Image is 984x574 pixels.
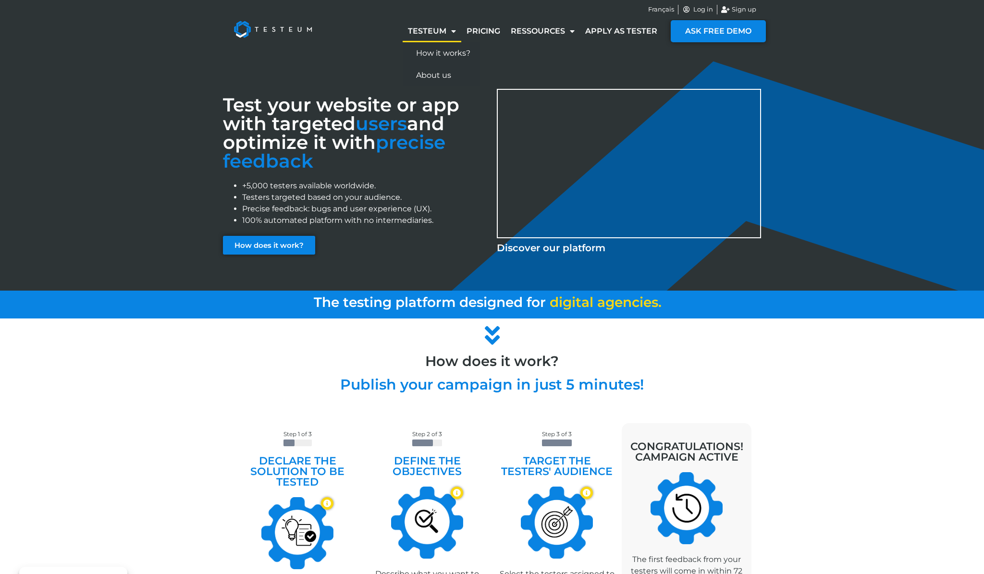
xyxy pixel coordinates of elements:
span: Step 3 of 3 [542,430,572,438]
a: Français [648,5,674,14]
h2: Define the objectives [367,456,487,477]
span: ASK FREE DEMO [685,27,751,35]
h2: CONGRATULATIONS! CAMPAIGN ACTIVE [630,441,743,463]
span: How does it work? [234,242,304,249]
h2: Target the testers' audience [497,456,617,477]
li: Testers targeted based on your audience. [242,192,487,203]
nav: Menu [403,20,663,42]
a: Apply as tester [580,20,663,42]
span: The testing platform designed for [314,294,546,310]
a: Log in [682,5,713,14]
span: Log in [691,5,713,14]
span: users [356,112,407,135]
font: precise feedback [223,131,445,172]
a: ASK FREE DEMO [671,20,766,42]
a: How it works? [403,42,480,64]
h2: Declare the solution to be tested [237,456,357,488]
span: Step 2 of 3 [412,430,442,438]
h3: Test your website or app with targeted and optimize it with [223,96,487,171]
li: Precise feedback: bugs and user experience (UX). [242,203,487,215]
li: 100% automated platform with no intermediaries. [242,215,487,226]
a: Pricing [461,20,505,42]
a: Testeum [403,20,461,42]
ul: Testeum [403,42,480,86]
a: Sign up [721,5,757,14]
img: Testeum Logo - Application crowdtesting platform [223,10,323,49]
h2: How does it work? [218,354,766,368]
p: Discover our platform [497,241,761,255]
a: About us [403,64,480,86]
a: Ressources [505,20,580,42]
span: Step 1 of 3 [283,430,312,438]
h2: Publish your campaign in just 5 minutes! [218,378,766,392]
a: How does it work? [223,236,315,255]
span: Sign up [729,5,756,14]
li: +5,000 testers available worldwide. [242,180,487,192]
